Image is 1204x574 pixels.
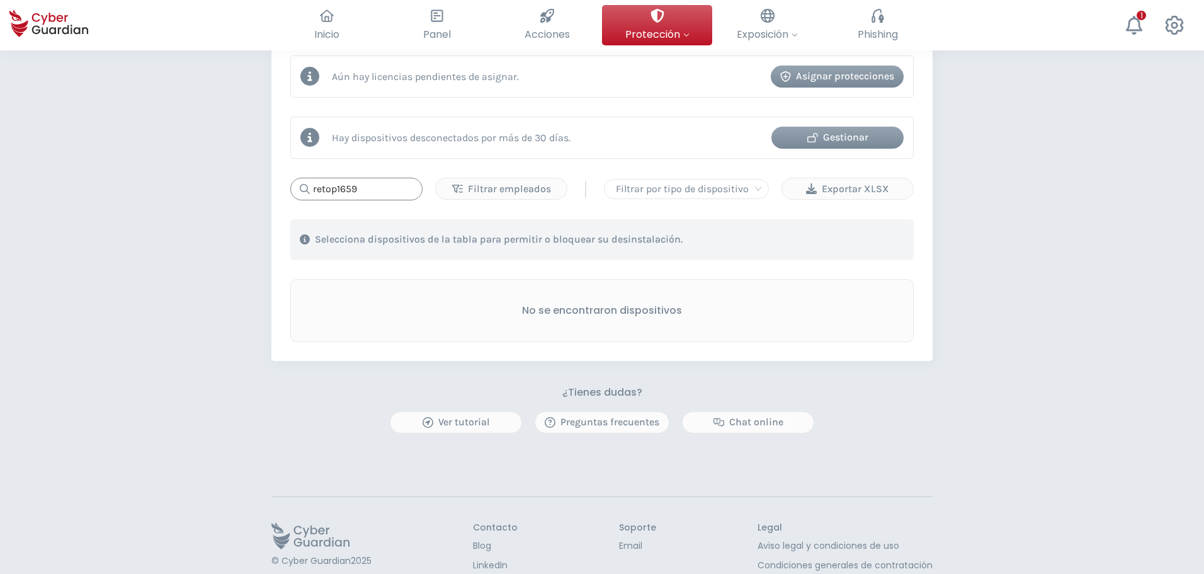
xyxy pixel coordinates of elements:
div: Asignar protecciones [780,69,894,84]
button: Filtrar empleados [435,178,567,200]
p: Selecciona dispositivos de la tabla para permitir o bloquear su desinstalación. [315,233,683,246]
span: Acciones [525,26,570,42]
button: Preguntas frecuentes [535,411,669,433]
div: Preguntas frecuentes [545,415,659,430]
p: © Cyber Guardian 2025 [271,556,372,567]
a: Condiciones generales de contratación [758,559,933,572]
a: LinkedIn [473,559,518,572]
span: Inicio [314,26,339,42]
a: Blog [473,539,518,553]
button: Exportar XLSX [781,178,914,200]
h3: Soporte [619,522,656,534]
span: Phishing [858,26,898,42]
span: Protección [625,26,690,42]
a: Email [619,539,656,553]
a: Aviso legal y condiciones de uso [758,539,933,553]
div: Chat online [692,415,804,430]
button: Exposición [712,5,822,45]
button: Asignar protecciones [771,66,904,88]
p: Aún hay licencias pendientes de asignar. [332,71,519,83]
button: Acciones [492,5,602,45]
span: Exposición [737,26,798,42]
h3: Legal [758,522,933,534]
button: Inicio [271,5,382,45]
div: Filtrar empleados [445,181,557,197]
div: Exportar XLSX [792,181,904,197]
h3: Contacto [473,522,518,534]
div: 1 [1137,11,1146,20]
h3: ¿Tienes dudas? [562,386,642,399]
div: Ver tutorial [400,415,512,430]
button: Gestionar [771,127,904,149]
input: Buscar... [290,178,423,200]
button: Phishing [822,5,933,45]
button: Chat online [682,411,814,433]
button: Protección [602,5,712,45]
span: | [583,180,588,198]
button: Ver tutorial [390,411,522,433]
p: Hay dispositivos desconectados por más de 30 días. [332,132,571,144]
div: Gestionar [781,130,894,145]
div: No se encontraron dispositivos [290,279,914,342]
span: Panel [423,26,451,42]
button: Panel [382,5,492,45]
